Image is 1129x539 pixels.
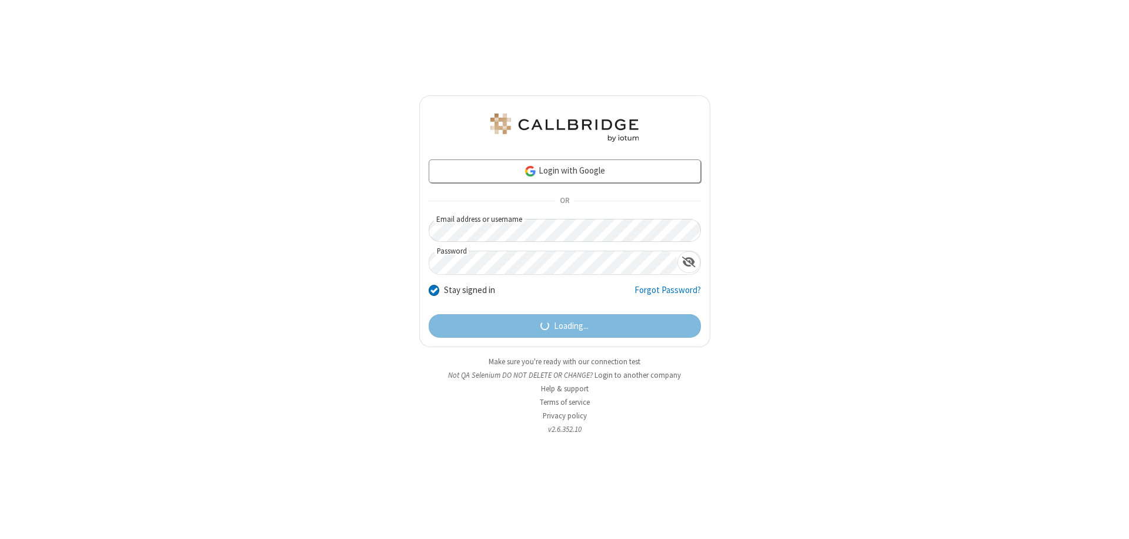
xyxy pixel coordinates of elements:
a: Privacy policy [543,411,587,421]
input: Password [429,251,677,274]
label: Stay signed in [444,284,495,297]
li: v2.6.352.10 [419,424,710,435]
button: Login to another company [594,370,681,381]
a: Help & support [541,384,589,394]
li: Not QA Selenium DO NOT DELETE OR CHANGE? [419,370,710,381]
a: Login with Google [429,159,701,183]
a: Forgot Password? [634,284,701,306]
img: google-icon.png [524,165,537,178]
span: OR [555,193,574,209]
img: QA Selenium DO NOT DELETE OR CHANGE [488,114,641,142]
a: Terms of service [540,397,590,407]
a: Make sure you're ready with our connection test [489,357,640,367]
span: Loading... [554,320,589,333]
button: Loading... [429,314,701,338]
input: Email address or username [429,219,701,242]
div: Show password [677,251,700,273]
